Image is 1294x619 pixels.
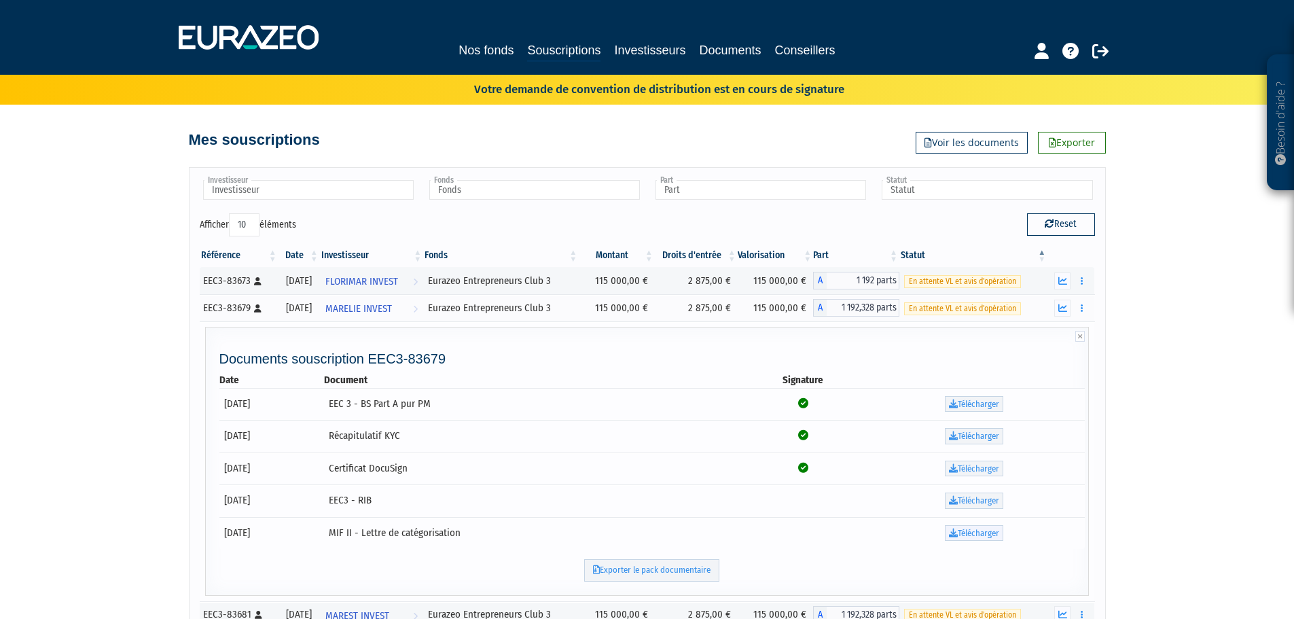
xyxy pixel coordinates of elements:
div: [DATE] [283,301,315,315]
h4: Documents souscription EEC3-83679 [219,351,1085,366]
td: 115 000,00 € [579,267,655,294]
span: 1 192 parts [827,272,899,289]
a: Voir les documents [916,132,1028,154]
th: Montant: activer pour trier la colonne par ordre croissant [579,244,655,267]
div: A - Eurazeo Entrepreneurs Club 3 [813,299,899,317]
a: Télécharger [945,493,1003,509]
th: Investisseur: activer pour trier la colonne par ordre croissant [320,244,424,267]
th: Document [324,373,743,387]
th: Référence : activer pour trier la colonne par ordre croissant [200,244,278,267]
div: EEC3-83673 [203,274,274,288]
span: A [813,272,827,289]
label: Afficher éléments [200,213,296,236]
th: Valorisation: activer pour trier la colonne par ordre croissant [738,244,814,267]
th: Statut : activer pour trier la colonne par ordre d&eacute;croissant [899,244,1047,267]
th: Part: activer pour trier la colonne par ordre croissant [813,244,899,267]
td: [DATE] [219,517,324,550]
a: Télécharger [945,525,1003,542]
td: [DATE] [219,388,324,421]
a: Télécharger [945,461,1003,477]
td: Récapitulatif KYC [324,420,743,453]
h4: Mes souscriptions [189,132,320,148]
td: 115 000,00 € [738,294,814,321]
td: EEC 3 - BS Part A pur PM [324,388,743,421]
th: Fonds: activer pour trier la colonne par ordre croissant [423,244,579,267]
a: Télécharger [945,428,1003,444]
div: [DATE] [283,274,315,288]
th: Date: activer pour trier la colonne par ordre croissant [278,244,320,267]
span: 1 192,328 parts [827,299,899,317]
td: 2 875,00 € [655,294,738,321]
i: [Français] Personne physique [254,304,262,313]
span: MARELIE INVEST [325,296,392,321]
span: En attente VL et avis d'opération [904,302,1021,315]
a: Conseillers [775,41,835,60]
th: Droits d'entrée: activer pour trier la colonne par ordre croissant [655,244,738,267]
span: En attente VL et avis d'opération [904,275,1021,288]
p: Besoin d'aide ? [1273,62,1289,184]
div: EEC3-83679 [203,301,274,315]
i: [Français] Personne physique [254,277,262,285]
a: MARELIE INVEST [320,294,424,321]
span: A [813,299,827,317]
a: Exporter le pack documentaire [584,559,719,582]
i: [Français] Personne physique [255,611,262,619]
div: A - Eurazeo Entrepreneurs Club 3 [813,272,899,289]
div: Eurazeo Entrepreneurs Club 3 [428,274,574,288]
a: Souscriptions [527,41,600,62]
select: Afficheréléments [229,213,259,236]
td: 115 000,00 € [738,267,814,294]
img: 1732889491-logotype_eurazeo_blanc_rvb.png [179,25,319,50]
td: [DATE] [219,484,324,517]
td: EEC3 - RIB [324,484,743,517]
a: Investisseurs [614,41,685,60]
td: MIF II - Lettre de catégorisation [324,517,743,550]
td: 2 875,00 € [655,267,738,294]
a: Documents [700,41,761,60]
a: Exporter [1038,132,1106,154]
td: [DATE] [219,453,324,485]
div: Eurazeo Entrepreneurs Club 3 [428,301,574,315]
td: 115 000,00 € [579,294,655,321]
th: Signature [742,373,863,387]
i: Voir l'investisseur [413,296,418,321]
a: Télécharger [945,396,1003,412]
span: FLORIMAR INVEST [325,269,398,294]
i: Voir l'investisseur [413,269,418,294]
a: Nos fonds [459,41,514,60]
td: Certificat DocuSign [324,453,743,485]
td: [DATE] [219,420,324,453]
th: Date [219,373,324,387]
a: FLORIMAR INVEST [320,267,424,294]
p: Votre demande de convention de distribution est en cours de signature [435,78,844,98]
button: Reset [1027,213,1095,235]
